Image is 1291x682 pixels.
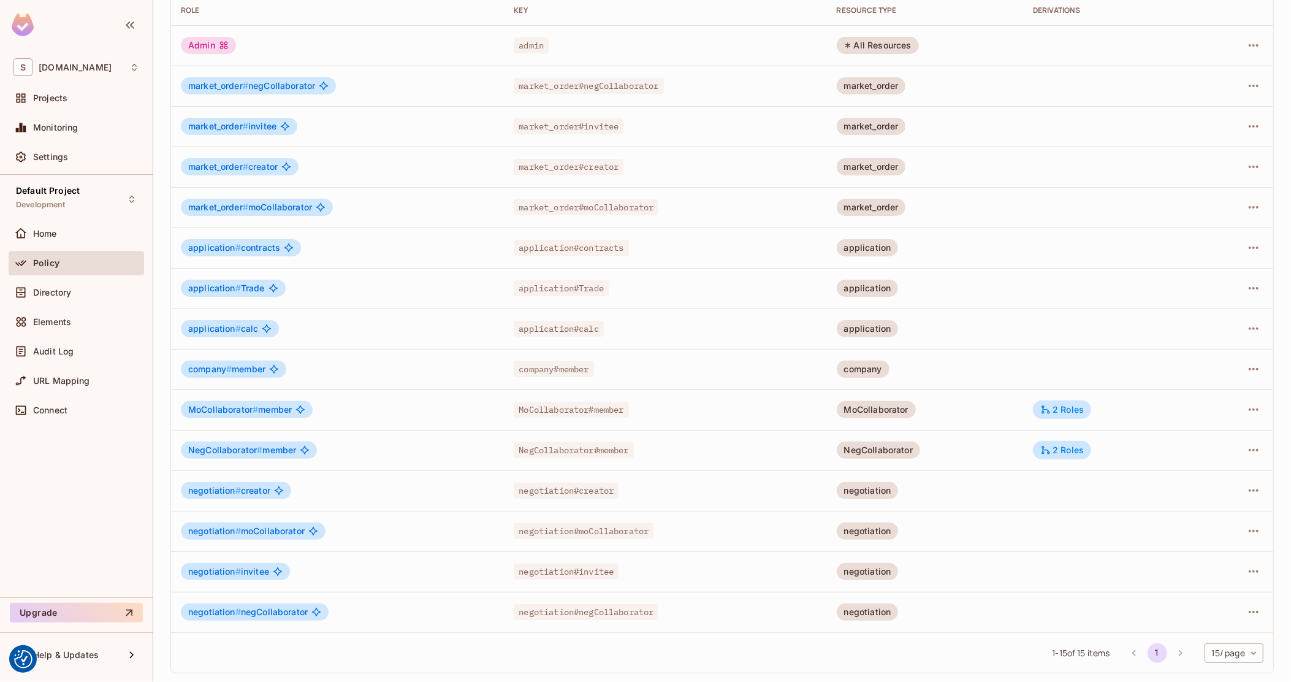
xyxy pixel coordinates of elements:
[837,320,899,337] div: application
[188,607,241,617] span: negotiation
[188,162,278,172] span: creator
[13,58,32,76] span: S
[1052,646,1110,660] span: 1 - 15 of 15 items
[837,563,899,580] div: negotiation
[188,202,312,212] span: moCollaborator
[1033,6,1189,15] div: Derivations
[235,323,241,334] span: #
[837,523,899,540] div: negotiation
[181,6,494,15] div: Role
[837,482,899,499] div: negotiation
[188,81,315,91] span: negCollaborator
[253,404,258,415] span: #
[837,6,1014,15] div: RESOURCE TYPE
[33,229,57,239] span: Home
[235,526,241,536] span: #
[1205,643,1263,663] div: 15 / page
[257,445,262,455] span: #
[14,650,32,669] img: Revisit consent button
[837,239,899,256] div: application
[514,402,628,418] span: MoCollaborator#member
[188,283,265,293] span: Trade
[33,405,67,415] span: Connect
[33,93,67,103] span: Projects
[514,564,619,580] span: negotiation#invitee
[188,243,280,253] span: contracts
[188,364,232,374] span: company
[188,485,241,496] span: negotiation
[188,567,269,577] span: invitee
[188,324,258,334] span: calc
[188,323,241,334] span: application
[188,121,276,131] span: invitee
[514,361,593,377] span: company#member
[188,80,248,91] span: market_order
[837,603,899,621] div: negotiation
[188,364,265,374] span: member
[235,566,241,577] span: #
[188,161,248,172] span: market_order
[188,526,241,536] span: negotiation
[514,199,658,215] span: market_order#moCollaborator
[235,485,241,496] span: #
[10,603,143,623] button: Upgrade
[514,442,633,458] span: NegCollaborator#member
[514,604,658,620] span: negotiation#negCollaborator
[12,13,34,36] img: SReyMgAAAABJRU5ErkJggg==
[33,317,71,327] span: Elements
[188,405,292,415] span: member
[33,376,90,386] span: URL Mapping
[188,404,258,415] span: MoCollaborator
[188,283,241,293] span: application
[514,280,609,296] span: application#Trade
[837,442,920,459] div: NegCollaborator
[837,37,919,54] div: All Resources
[514,321,603,337] span: application#calc
[188,242,241,253] span: application
[243,121,248,131] span: #
[514,523,653,539] span: negotiation#moCollaborator
[188,445,296,455] span: member
[514,118,623,134] span: market_order#invitee
[188,202,248,212] span: market_order
[837,401,916,418] div: MoCollaborator
[14,650,32,669] button: Consent Preferences
[16,200,66,210] span: Development
[33,288,71,297] span: Directory
[1148,643,1167,663] button: page 1
[33,152,68,162] span: Settings
[33,347,74,356] span: Audit Log
[514,240,628,256] span: application#contracts
[243,80,248,91] span: #
[514,483,619,499] span: negotiation#creator
[243,161,248,172] span: #
[235,283,241,293] span: #
[514,37,549,53] span: admin
[226,364,232,374] span: #
[188,526,305,536] span: moCollaborator
[837,77,906,94] div: market_order
[837,361,889,378] div: company
[33,123,78,132] span: Monitoring
[514,159,623,175] span: market_order#creator
[837,199,906,216] div: market_order
[188,445,262,455] span: NegCollaborator
[235,242,241,253] span: #
[514,6,817,15] div: Key
[188,566,241,577] span: negotiation
[33,258,59,268] span: Policy
[188,121,248,131] span: market_order
[1122,643,1192,663] nav: pagination navigation
[188,486,270,496] span: creator
[33,650,99,660] span: Help & Updates
[235,607,241,617] span: #
[243,202,248,212] span: #
[16,186,80,196] span: Default Project
[39,63,112,72] span: Workspace: sea.live
[181,37,236,54] div: Admin
[188,607,308,617] span: negCollaborator
[837,118,906,135] div: market_order
[1040,445,1084,456] div: 2 Roles
[514,78,663,94] span: market_order#negCollaborator
[837,280,899,297] div: application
